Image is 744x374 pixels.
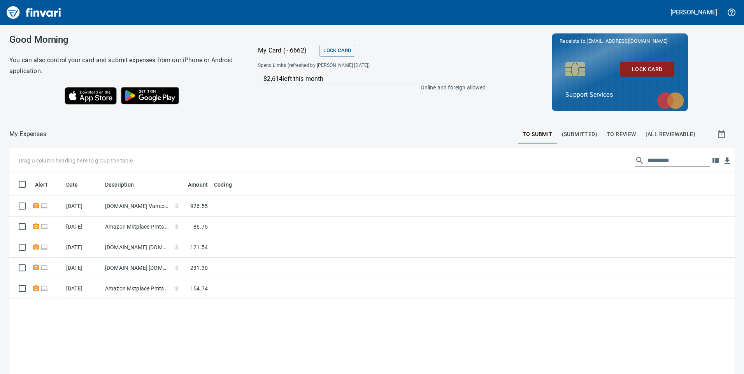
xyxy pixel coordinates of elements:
[32,286,40,291] span: Receipt Required
[175,264,178,272] span: $
[66,180,88,189] span: Date
[214,180,232,189] span: Coding
[66,180,78,189] span: Date
[105,180,144,189] span: Description
[190,285,208,292] span: 154.74
[63,278,102,299] td: [DATE]
[102,278,172,299] td: Amazon Mktplace Pmts [DOMAIN_NAME][URL] WA
[175,202,178,210] span: $
[190,243,208,251] span: 121.54
[646,129,695,139] span: (All Reviewable)
[65,87,117,105] img: Download on the App Store
[188,180,208,189] span: Amount
[653,88,688,113] img: mastercard.svg
[63,196,102,217] td: [DATE]
[32,203,40,208] span: Receipt Required
[175,285,178,292] span: $
[263,74,482,84] p: $2,614 left this month
[670,8,717,16] h5: [PERSON_NAME]
[105,180,134,189] span: Description
[35,180,47,189] span: Alert
[710,125,735,143] button: Show transactions within a particular date range
[175,223,178,231] span: $
[721,155,733,167] button: Download table
[258,62,427,70] span: Spend Limits (refreshed by [PERSON_NAME] [DATE])
[620,62,674,77] button: Lock Card
[193,223,208,231] span: 86.75
[710,155,721,166] button: Choose columns to display
[560,37,680,45] p: Receipts to:
[586,37,668,45] span: [EMAIL_ADDRESS][DOMAIN_NAME]
[102,237,172,258] td: [DOMAIN_NAME] [DOMAIN_NAME][URL] WA
[32,245,40,250] span: Receipt Required
[40,286,48,291] span: Online transaction
[9,55,239,77] h6: You can also control your card and submit expenses from our iPhone or Android application.
[63,217,102,237] td: [DATE]
[102,258,172,278] td: [DOMAIN_NAME] [DOMAIN_NAME][URL] WA
[523,129,553,139] span: To Submit
[214,180,242,189] span: Coding
[190,264,208,272] span: 231.30
[562,129,597,139] span: (Submitted)
[19,157,133,164] p: Drag a column heading here to group the table
[40,203,48,208] span: Online transaction
[626,65,668,74] span: Lock Card
[258,46,316,55] p: My Card (···6662)
[102,196,172,217] td: [DOMAIN_NAME] Vancouver [GEOGRAPHIC_DATA]
[117,83,184,108] img: Get it on Google Play
[565,90,674,100] p: Support Services
[323,46,351,55] span: Lock Card
[319,45,355,57] button: Lock Card
[190,202,208,210] span: 926.55
[102,217,172,237] td: Amazon Mktplace Pmts [DOMAIN_NAME][URL] WA
[5,3,63,22] img: Finvari
[63,237,102,258] td: [DATE]
[40,265,48,270] span: Online transaction
[178,180,208,189] span: Amount
[40,245,48,250] span: Online transaction
[32,265,40,270] span: Receipt Required
[63,258,102,278] td: [DATE]
[9,34,239,45] h3: Good Morning
[9,129,46,139] nav: breadcrumb
[32,224,40,229] span: Receipt Required
[607,129,636,139] span: To Review
[252,84,486,91] p: Online and foreign allowed
[175,243,178,251] span: $
[35,180,58,189] span: Alert
[669,6,719,18] button: [PERSON_NAME]
[9,129,46,139] p: My Expenses
[40,224,48,229] span: Online transaction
